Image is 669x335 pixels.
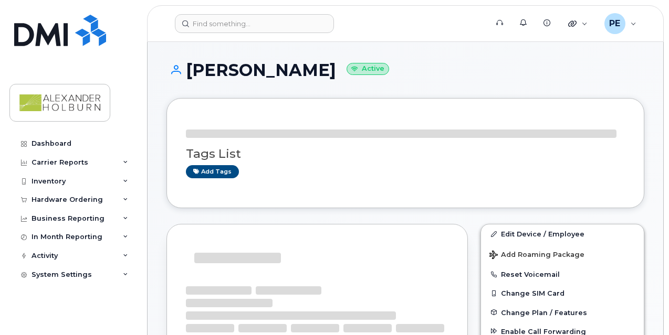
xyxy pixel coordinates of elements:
[501,327,586,335] span: Enable Call Forwarding
[186,147,625,160] h3: Tags List
[481,284,644,302] button: Change SIM Card
[166,61,644,79] h1: [PERSON_NAME]
[481,224,644,243] a: Edit Device / Employee
[481,243,644,265] button: Add Roaming Package
[481,265,644,284] button: Reset Voicemail
[347,63,389,75] small: Active
[481,303,644,322] button: Change Plan / Features
[186,165,239,178] a: Add tags
[489,251,584,261] span: Add Roaming Package
[501,308,587,316] span: Change Plan / Features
